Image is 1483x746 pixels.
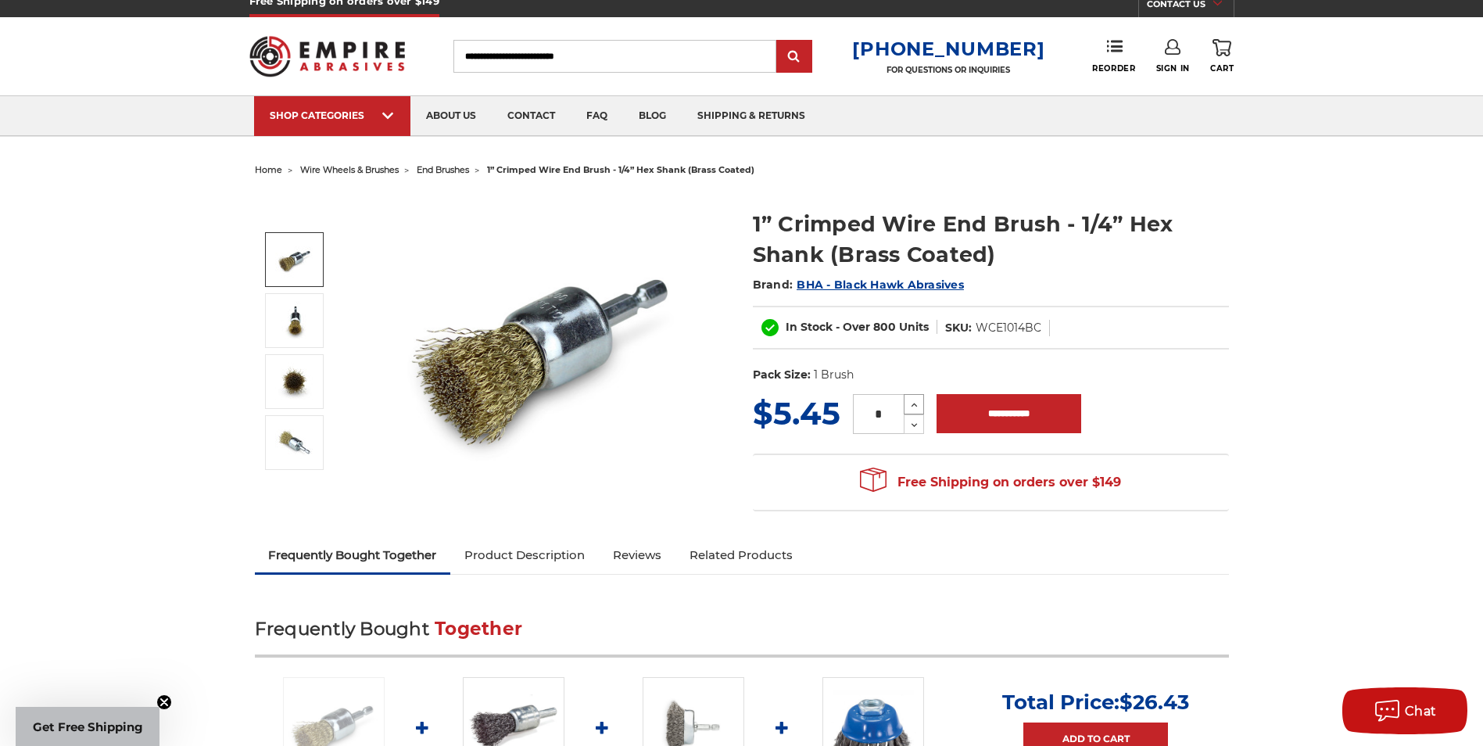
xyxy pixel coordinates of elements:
a: Frequently Bought Together [255,538,451,572]
img: 1” Crimped Wire End Brush - 1/4” Hex Shank (Brass Coated) [275,423,314,462]
div: Get Free ShippingClose teaser [16,707,159,746]
a: shipping & returns [682,96,821,136]
a: wire wheels & brushes [300,164,399,175]
span: In Stock [786,320,833,334]
span: 1” crimped wire end brush - 1/4” hex shank (brass coated) [487,164,754,175]
img: Empire Abrasives [249,26,406,87]
div: SHOP CATEGORIES [270,109,395,121]
span: Frequently Bought [255,618,429,640]
span: $26.43 [1119,690,1189,715]
span: - Over [836,320,870,334]
a: Reorder [1092,39,1135,73]
p: Total Price: [1002,690,1189,715]
a: end brushes [417,164,469,175]
a: blog [623,96,682,136]
a: home [255,164,282,175]
a: [PHONE_NUMBER] [852,38,1044,60]
input: Submit [779,41,810,73]
img: 1" end brush with brass coated wires [275,301,314,340]
p: FOR QUESTIONS OR INQUIRIES [852,65,1044,75]
span: Together [435,618,522,640]
a: Reviews [599,538,675,572]
img: brass coated 1 inch end brush [389,192,701,505]
button: Close teaser [156,694,172,710]
a: Cart [1210,39,1234,74]
dt: SKU: [945,320,972,336]
span: Reorder [1092,63,1135,74]
span: Get Free Shipping [33,719,143,734]
span: Units [899,320,929,334]
a: Product Description [450,538,599,572]
a: Related Products [675,538,807,572]
span: $5.45 [753,394,840,432]
span: Free Shipping on orders over $149 [860,467,1121,498]
a: about us [410,96,492,136]
span: 800 [873,320,896,334]
span: Sign In [1156,63,1190,74]
img: brass coated 1 inch end brush [275,240,314,279]
button: Chat [1342,687,1467,734]
span: Brand: [753,278,793,292]
h1: 1” Crimped Wire End Brush - 1/4” Hex Shank (Brass Coated) [753,209,1229,270]
img: brass coated crimped wire end brush [275,362,314,401]
dd: 1 Brush [814,367,854,383]
a: contact [492,96,571,136]
a: BHA - Black Hawk Abrasives [797,278,964,292]
dt: Pack Size: [753,367,811,383]
span: Cart [1210,63,1234,74]
a: faq [571,96,623,136]
dd: WCE1014BC [976,320,1041,336]
span: Chat [1405,704,1437,719]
